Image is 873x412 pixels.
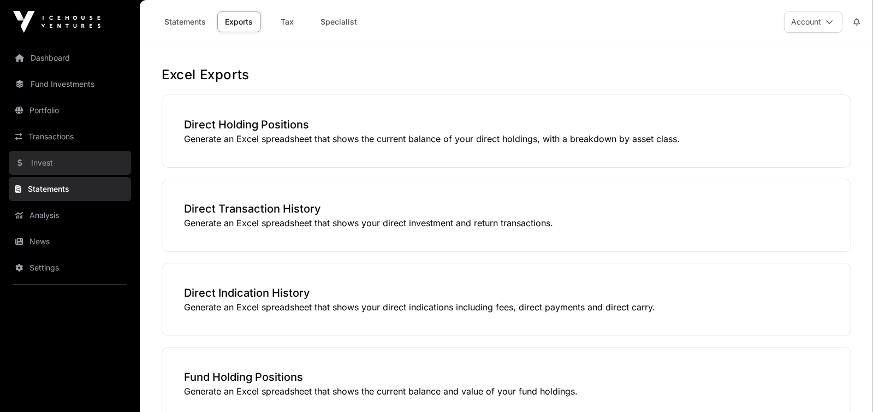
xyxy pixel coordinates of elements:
[818,360,873,412] iframe: Chat Widget
[784,11,842,33] button: Account
[313,11,364,32] a: Specialist
[184,201,829,216] h3: Direct Transaction History
[265,11,309,32] a: Tax
[217,11,261,32] a: Exports
[157,11,213,32] a: Statements
[184,301,829,314] p: Generate an Excel spreadsheet that shows your direct indications including fees, direct payments ...
[184,285,829,301] h3: Direct Indication History
[184,369,829,385] h3: Fund Holding Positions
[9,177,131,201] a: Statements
[184,385,829,398] p: Generate an Excel spreadsheet that shows the current balance and value of your fund holdings.
[9,98,131,122] a: Portfolio
[9,125,131,149] a: Transactions
[184,117,829,132] h3: Direct Holding Positions
[184,216,829,229] p: Generate an Excel spreadsheet that shows your direct investment and return transactions.
[162,66,851,84] h1: Excel Exports
[9,203,131,227] a: Analysis
[9,229,131,254] a: News
[9,46,131,70] a: Dashboard
[9,256,131,280] a: Settings
[13,11,100,33] img: Icehouse Ventures Logo
[9,72,131,96] a: Fund Investments
[9,151,131,175] a: Invest
[184,132,829,145] p: Generate an Excel spreadsheet that shows the current balance of your direct holdings, with a brea...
